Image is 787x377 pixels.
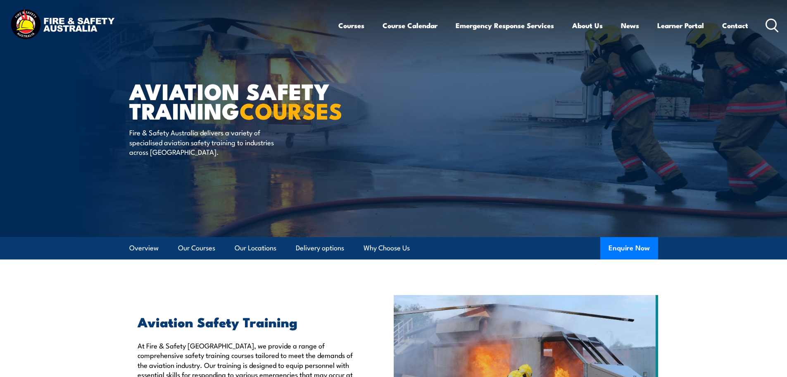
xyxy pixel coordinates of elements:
a: Delivery options [296,237,344,259]
a: Our Locations [235,237,276,259]
a: Contact [722,14,748,36]
a: Course Calendar [383,14,437,36]
a: Overview [129,237,159,259]
a: Our Courses [178,237,215,259]
a: About Us [572,14,603,36]
strong: COURSES [240,93,342,127]
h1: AVIATION SAFETY TRAINING [129,81,333,120]
a: News [621,14,639,36]
a: Courses [338,14,364,36]
a: Learner Portal [657,14,704,36]
a: Why Choose Us [364,237,410,259]
button: Enquire Now [600,237,658,259]
h2: Aviation Safety Training [138,316,356,327]
a: Emergency Response Services [456,14,554,36]
p: Fire & Safety Australia delivers a variety of specialised aviation safety training to industries ... [129,127,280,156]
